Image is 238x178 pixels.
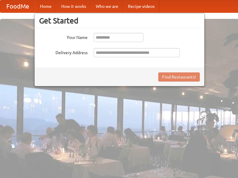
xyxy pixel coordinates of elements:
[91,0,123,12] a: Who we are
[0,0,35,12] a: FoodMe
[35,0,56,12] a: Home
[56,0,91,12] a: How it works
[158,72,200,82] button: Find Restaurants!
[123,0,159,12] a: Recipe videos
[39,16,200,25] h3: Get Started
[39,48,88,56] label: Delivery Address
[39,33,88,40] label: Your Name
